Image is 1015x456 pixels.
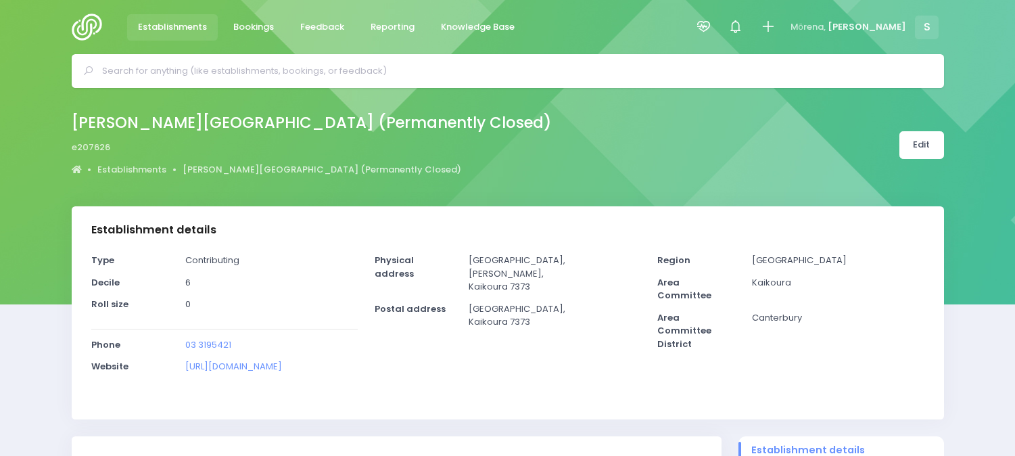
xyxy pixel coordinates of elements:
strong: Area Committee [657,276,711,302]
span: S [915,16,939,39]
p: [GEOGRAPHIC_DATA], [PERSON_NAME], Kaikoura 7373 [469,254,640,294]
p: Canterbury [752,311,924,325]
h3: Establishment details [91,223,216,237]
img: Logo [72,14,110,41]
p: 0 [185,298,357,311]
span: Knowledge Base [441,20,515,34]
h2: [PERSON_NAME][GEOGRAPHIC_DATA] (Permanently Closed) [72,114,551,132]
strong: Area Committee District [657,311,711,350]
p: [GEOGRAPHIC_DATA] [752,254,924,267]
span: Bookings [233,20,274,34]
strong: Decile [91,276,120,289]
span: Feedback [300,20,344,34]
a: Reporting [360,14,426,41]
a: Feedback [289,14,356,41]
a: [URL][DOMAIN_NAME] [185,360,282,373]
p: 6 [185,276,357,290]
strong: Phone [91,338,120,351]
strong: Physical address [375,254,414,280]
p: [GEOGRAPHIC_DATA], Kaikoura 7373 [469,302,640,329]
span: Establishments [138,20,207,34]
a: Bookings [222,14,285,41]
strong: Roll size [91,298,128,311]
input: Search for anything (like establishments, bookings, or feedback) [102,61,925,81]
a: [PERSON_NAME][GEOGRAPHIC_DATA] (Permanently Closed) [183,163,461,177]
p: Contributing [185,254,357,267]
strong: Type [91,254,114,267]
span: Reporting [371,20,415,34]
a: Edit [899,131,944,159]
strong: Website [91,360,128,373]
a: Establishments [97,163,166,177]
a: Knowledge Base [430,14,526,41]
span: e207626 [72,141,110,154]
a: Establishments [127,14,218,41]
a: 03 3195421 [185,338,231,351]
span: [PERSON_NAME] [828,20,906,34]
strong: Region [657,254,690,267]
span: Mōrena, [790,20,826,34]
strong: Postal address [375,302,446,315]
p: Kaikoura [752,276,924,290]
